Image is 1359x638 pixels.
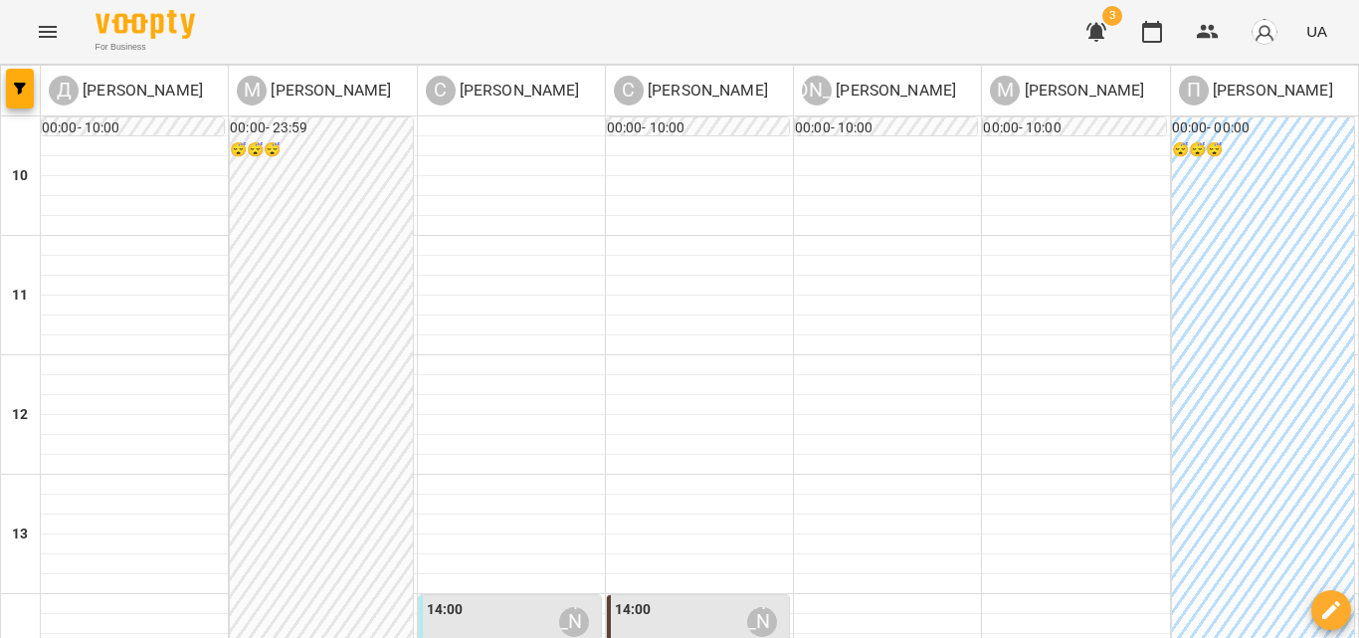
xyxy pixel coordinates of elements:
[24,8,72,56] button: Menu
[1306,21,1327,42] span: UA
[559,607,589,637] div: Савіцька Зоряна
[607,117,789,139] h6: 00:00 - 10:00
[1298,13,1335,50] button: UA
[96,10,195,39] img: Voopty Logo
[427,599,464,621] label: 14:00
[1172,139,1354,161] h6: 😴😴😴
[990,76,1144,106] a: М [PERSON_NAME]
[832,79,956,103] p: [PERSON_NAME]
[1179,76,1333,106] a: П [PERSON_NAME]
[230,139,412,161] h6: 😴😴😴
[456,79,580,103] p: [PERSON_NAME]
[795,117,977,139] h6: 00:00 - 10:00
[1179,76,1333,106] div: Полтавцева Наталя
[426,76,580,106] a: С [PERSON_NAME]
[990,76,1144,106] div: Мельник Божена
[614,76,768,106] div: Слободян Андрій
[1172,117,1354,139] h6: 00:00 - 00:00
[802,76,832,106] div: [PERSON_NAME]
[42,117,224,139] h6: 00:00 - 10:00
[747,607,777,637] div: Слободян Андрій
[237,76,267,106] div: М
[990,76,1020,106] div: М
[79,79,203,103] p: [PERSON_NAME]
[267,79,391,103] p: [PERSON_NAME]
[614,76,768,106] a: С [PERSON_NAME]
[615,599,652,621] label: 14:00
[49,76,203,106] a: Д [PERSON_NAME]
[426,76,456,106] div: С
[237,76,391,106] a: М [PERSON_NAME]
[802,76,956,106] a: [PERSON_NAME] [PERSON_NAME]
[983,117,1165,139] h6: 00:00 - 10:00
[1020,79,1144,103] p: [PERSON_NAME]
[802,76,956,106] div: Антонюк Софія
[12,404,28,426] h6: 12
[12,165,28,187] h6: 10
[1251,18,1278,46] img: avatar_s.png
[12,524,28,545] h6: 13
[96,41,195,54] span: For Business
[12,285,28,307] h6: 11
[1179,76,1209,106] div: П
[1102,6,1122,26] span: 3
[1209,79,1333,103] p: [PERSON_NAME]
[49,76,203,106] div: Дробна Уляна
[614,76,644,106] div: С
[426,76,580,106] div: Савіцька Зоряна
[230,117,412,139] h6: 00:00 - 23:59
[49,76,79,106] div: Д
[644,79,768,103] p: [PERSON_NAME]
